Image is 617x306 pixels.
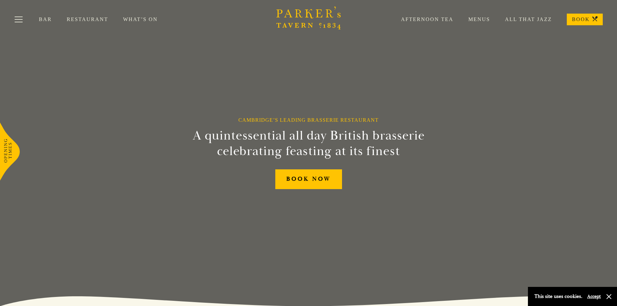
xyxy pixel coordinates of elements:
button: Accept [587,293,601,300]
h1: Cambridge’s Leading Brasserie Restaurant [238,117,379,123]
a: BOOK NOW [275,169,342,189]
h2: A quintessential all day British brasserie celebrating feasting at its finest [161,128,456,159]
p: This site uses cookies. [534,292,582,301]
button: Close and accept [606,293,612,300]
